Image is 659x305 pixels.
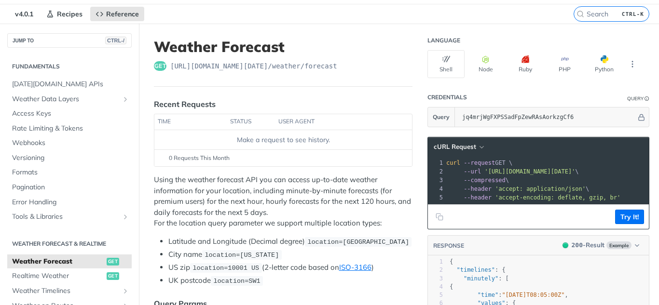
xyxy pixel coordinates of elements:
[625,57,640,71] button: More Languages
[122,287,129,295] button: Show subpages for Weather Timelines
[227,114,275,130] th: status
[339,263,371,272] a: ISO-3166
[450,292,568,298] span: : ,
[450,275,509,282] span: : [
[572,240,604,250] div: - Result
[7,136,132,150] a: Webhooks
[12,257,104,266] span: Weather Forecast
[636,112,646,122] button: Hide
[12,109,129,119] span: Access Keys
[7,33,132,48] button: JUMP TOCTRL-/
[428,176,444,185] div: 3
[7,180,132,195] a: Pagination
[433,241,465,251] button: RESPONSE
[154,114,227,130] th: time
[7,165,132,180] a: Formats
[464,186,492,192] span: --header
[446,159,512,166] span: GET \
[170,61,337,71] span: https://api.tomorrow.io/v4/weather/forecast
[7,77,132,92] a: [DATE][DOMAIN_NAME] APIs
[427,93,467,101] div: Credentials
[10,7,39,21] span: v4.0.1
[464,177,506,184] span: --compressed
[456,266,494,273] span: "timelines"
[7,62,132,71] h2: Fundamentals
[467,50,504,78] button: Node
[464,275,498,282] span: "minutely"
[577,10,584,18] svg: Search
[12,183,129,192] span: Pagination
[446,159,460,166] span: curl
[606,241,632,249] span: Example
[169,154,230,162] span: 0 Requests This Month
[7,239,132,248] h2: Weather Forecast & realtime
[213,278,260,285] span: location=SW1
[428,185,444,193] div: 4
[446,186,589,192] span: \
[446,168,579,175] span: \
[430,142,487,152] button: cURL Request
[7,106,132,121] a: Access Keys
[12,153,129,163] span: Versioning
[572,241,583,249] span: 200
[586,50,623,78] button: Python
[107,272,119,280] span: get
[546,50,583,78] button: PHP
[507,50,544,78] button: Ruby
[154,98,216,110] div: Recent Requests
[428,107,455,127] button: Query
[105,37,126,44] span: CTRL-/
[502,292,564,298] span: "[DATE]T08:05:00Z"
[12,271,104,281] span: Realtime Weather
[428,159,444,167] div: 1
[428,258,443,266] div: 1
[57,10,82,18] span: Recipes
[41,7,88,21] a: Recipes
[12,94,119,104] span: Weather Data Layers
[168,249,412,260] li: City name
[7,284,132,298] a: Weather TimelinesShow subpages for Weather Timelines
[12,168,129,177] span: Formats
[563,242,568,248] span: 200
[12,138,129,148] span: Webhooks
[495,186,586,192] span: 'accept: application/json'
[615,210,644,224] button: Try It!
[168,262,412,273] li: US zip (2-letter code based on )
[428,167,444,176] div: 2
[428,283,443,291] div: 4
[122,95,129,103] button: Show subpages for Weather Data Layers
[107,258,119,265] span: get
[433,113,450,121] span: Query
[619,9,646,19] kbd: CTRL-K
[122,213,129,221] button: Show subpages for Tools & Libraries
[7,121,132,136] a: Rate Limiting & Tokens
[427,37,460,44] div: Language
[446,177,509,184] span: \
[645,96,649,101] i: Information
[192,265,259,272] span: location=10001 US
[168,236,412,247] li: Latitude and Longitude (Decimal degree)
[12,80,129,89] span: [DATE][DOMAIN_NAME] APIs
[558,240,644,250] button: 200200-ResultExample
[12,124,129,133] span: Rate Limiting & Tokens
[428,266,443,274] div: 2
[450,258,453,265] span: {
[7,92,132,106] a: Weather Data LayersShow subpages for Weather Data Layers
[457,107,636,127] input: apikey
[627,95,649,102] div: QueryInformation
[154,61,166,71] span: get
[168,275,412,286] li: UK postcode
[106,10,139,18] span: Reference
[628,60,637,68] svg: More ellipsis
[275,114,393,130] th: user agent
[7,195,132,210] a: Error Handling
[205,252,279,259] span: location=[US_STATE]
[478,292,498,298] span: "time"
[433,210,446,224] button: Copy to clipboard
[428,291,443,299] div: 5
[12,198,129,207] span: Error Handling
[434,143,476,151] span: cURL Request
[7,269,132,283] a: Realtime Weatherget
[90,7,144,21] a: Reference
[484,168,575,175] span: '[URL][DOMAIN_NAME][DATE]'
